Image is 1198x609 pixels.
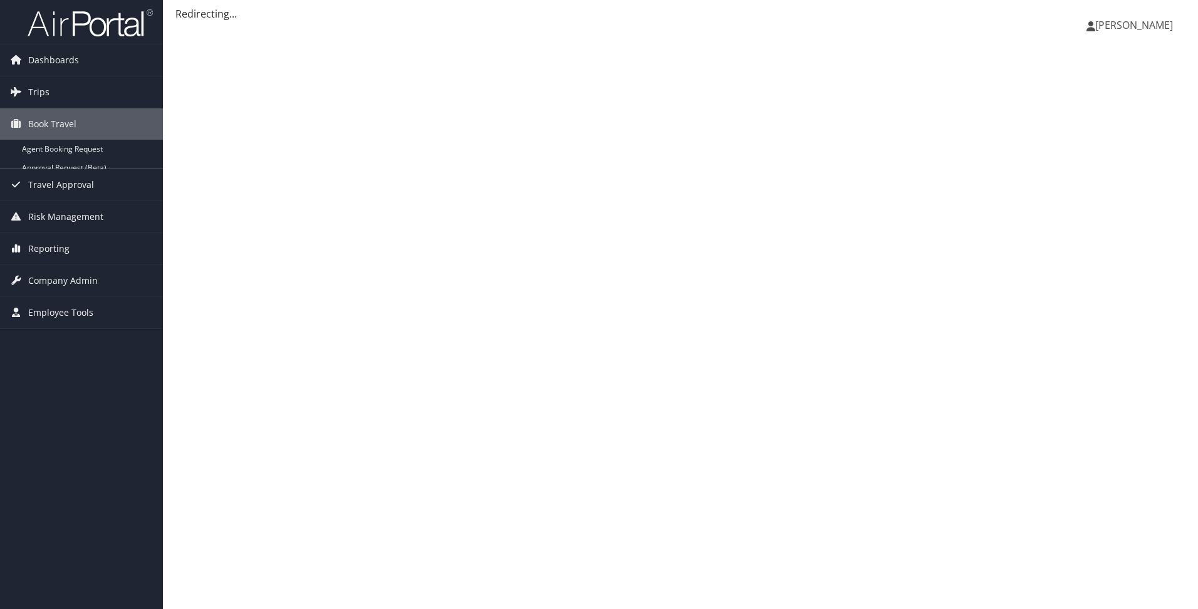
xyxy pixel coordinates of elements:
span: Risk Management [28,201,103,232]
div: Redirecting... [175,6,1185,21]
span: Reporting [28,233,70,264]
span: [PERSON_NAME] [1095,18,1173,32]
span: Dashboards [28,44,79,76]
span: Book Travel [28,108,76,140]
span: Trips [28,76,49,108]
span: Travel Approval [28,169,94,200]
span: Company Admin [28,265,98,296]
a: [PERSON_NAME] [1086,6,1185,44]
img: airportal-logo.png [28,8,153,38]
span: Employee Tools [28,297,93,328]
